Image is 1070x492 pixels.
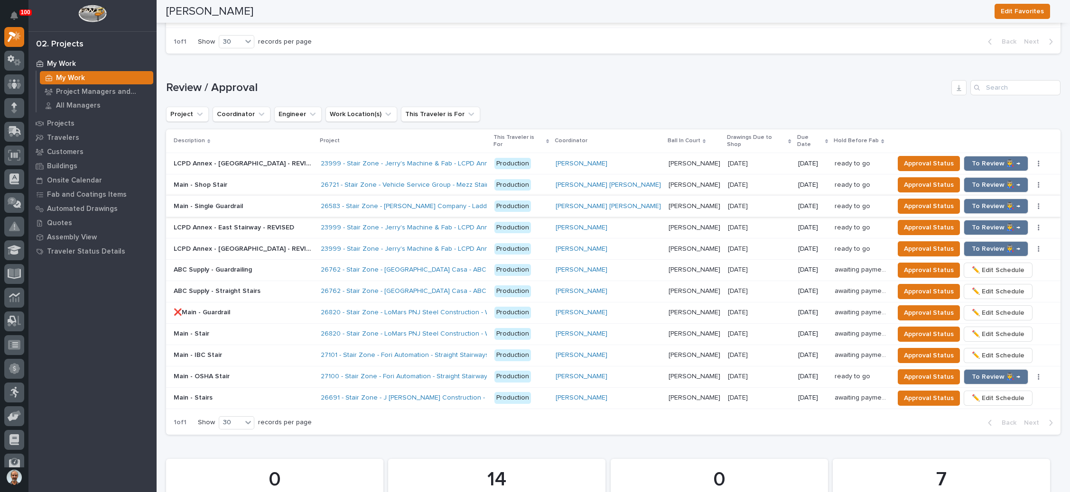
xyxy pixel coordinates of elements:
[28,173,157,187] a: Onsite Calendar
[166,366,1061,387] tr: Main - OSHA StairMain - OSHA Stair 27100 - Stair Zone - Fori Automation - Straight Stairway - OSH...
[898,241,960,256] button: Approval Status
[964,391,1033,406] button: ✏️ Edit Schedule
[972,328,1024,340] span: ✏️ Edit Schedule
[835,264,888,274] p: awaiting payment
[798,351,828,359] p: [DATE]
[12,11,24,27] div: Notifications100
[321,160,496,168] a: 23999 - Stair Zone - Jerry's Machine & Fab - LCPD Annex
[964,348,1033,363] button: ✏️ Edit Schedule
[995,4,1050,19] button: Edit Favorites
[47,60,76,68] p: My Work
[556,394,607,402] a: [PERSON_NAME]
[182,468,367,492] div: 0
[972,371,1020,383] span: To Review 👨‍🏭 →
[21,9,30,16] p: 100
[1020,419,1061,427] button: Next
[494,307,531,319] div: Production
[28,201,157,216] a: Automated Drawings
[728,371,750,381] p: [DATE]
[835,243,872,253] p: ready to go
[798,394,828,402] p: [DATE]
[798,287,828,295] p: [DATE]
[904,392,954,404] span: Approval Status
[669,392,722,402] p: [PERSON_NAME]
[28,244,157,258] a: Traveler Status Details
[904,286,954,297] span: Approval Status
[904,179,954,191] span: Approval Status
[556,202,661,210] a: [PERSON_NAME] [PERSON_NAME]
[798,202,828,210] p: [DATE]
[321,202,534,210] a: 26583 - Stair Zone - [PERSON_NAME] Company - Ladder with Platform
[669,328,722,338] p: [PERSON_NAME]
[835,328,888,338] p: awaiting payment
[798,245,828,253] p: [DATE]
[835,222,872,232] p: ready to go
[321,394,533,402] a: 26691 - Stair Zone - J [PERSON_NAME] Construction - LRI Warehouse
[47,233,97,242] p: Assembly View
[835,349,888,359] p: awaiting payment
[904,200,954,212] span: Approval Status
[219,37,242,47] div: 30
[494,371,531,383] div: Production
[321,351,489,359] a: 27101 - Stair Zone - Fori Automation - Straight Stairways
[166,345,1061,366] tr: Main - IBC StairMain - IBC Stair 27101 - Stair Zone - Fori Automation - Straight Stairways Produc...
[494,179,531,191] div: Production
[669,179,722,189] p: [PERSON_NAME]
[47,119,74,128] p: Projects
[835,307,888,317] p: awaiting payment
[970,80,1061,95] div: Search
[904,243,954,255] span: Approval Status
[174,371,232,381] p: Main - OSHA Stair
[174,285,262,295] p: ABC Supply - Straight Stairs
[198,38,215,46] p: Show
[174,136,205,146] p: Description
[258,38,312,46] p: records per page
[964,284,1033,299] button: ✏️ Edit Schedule
[401,107,480,122] button: This Traveler is For
[898,284,960,299] button: Approval Status
[898,369,960,384] button: Approval Status
[797,132,823,150] p: Due Date
[166,107,209,122] button: Project
[996,419,1016,427] span: Back
[980,37,1020,46] button: Back
[964,177,1028,192] button: To Review 👨‍🏭 →
[78,5,106,22] img: Workspace Logo
[166,323,1061,345] tr: Main - StairMain - Stair 26820 - Stair Zone - LoMars PNJ Steel Construction - Walmart Stair Produ...
[321,330,524,338] a: 26820 - Stair Zone - LoMars PNJ Steel Construction - Walmart Stair
[47,205,118,213] p: Automated Drawings
[728,264,750,274] p: [DATE]
[556,351,607,359] a: [PERSON_NAME]
[321,245,496,253] a: 23999 - Stair Zone - Jerry's Machine & Fab - LCPD Annex
[174,349,224,359] p: Main - IBC Stair
[556,266,607,274] a: [PERSON_NAME]
[494,392,531,404] div: Production
[669,264,722,274] p: [PERSON_NAME]
[174,179,229,189] p: Main - Shop Stair
[904,307,954,319] span: Approval Status
[321,224,496,232] a: 23999 - Stair Zone - Jerry's Machine & Fab - LCPD Annex
[556,160,607,168] a: [PERSON_NAME]
[47,247,125,256] p: Traveler Status Details
[964,263,1033,278] button: ✏️ Edit Schedule
[798,309,828,317] p: [DATE]
[166,281,1061,302] tr: ABC Supply - Straight StairsABC Supply - Straight Stairs 26762 - Stair Zone - [GEOGRAPHIC_DATA] C...
[972,264,1024,276] span: ✏️ Edit Schedule
[47,219,72,228] p: Quotes
[166,238,1061,259] tr: LCPD Annex - [GEOGRAPHIC_DATA] - REVISEDLCPD Annex - [GEOGRAPHIC_DATA] - REVISED 23999 - Stair Zo...
[904,350,954,361] span: Approval Status
[798,373,828,381] p: [DATE]
[668,136,700,146] p: Ball In Court
[898,177,960,192] button: Approval Status
[728,222,750,232] p: [DATE]
[627,468,812,492] div: 0
[47,148,84,156] p: Customers
[728,392,750,402] p: [DATE]
[964,327,1033,342] button: ✏️ Edit Schedule
[972,158,1020,169] span: To Review 👨‍🏭 →
[904,264,954,276] span: Approval Status
[964,241,1028,256] button: To Review 👨‍🏭 →
[404,468,589,492] div: 14
[28,145,157,159] a: Customers
[321,266,529,274] a: 26762 - Stair Zone - [GEOGRAPHIC_DATA] Casa - ABC Supply Office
